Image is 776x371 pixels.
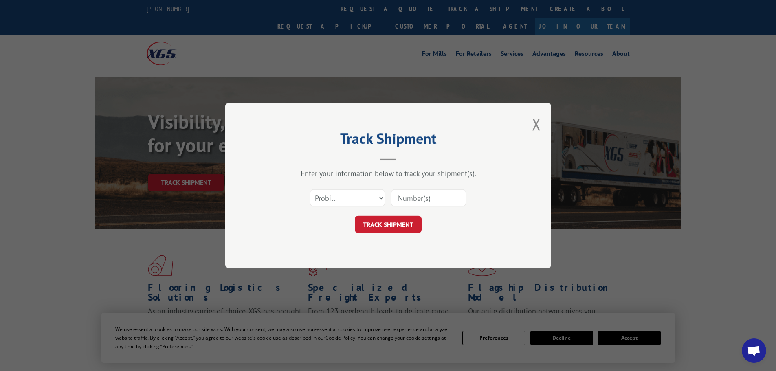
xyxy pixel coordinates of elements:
input: Number(s) [391,189,466,206]
h2: Track Shipment [266,133,510,148]
div: Enter your information below to track your shipment(s). [266,169,510,178]
button: Close modal [532,113,541,135]
button: TRACK SHIPMENT [355,216,422,233]
div: Open chat [742,338,766,363]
